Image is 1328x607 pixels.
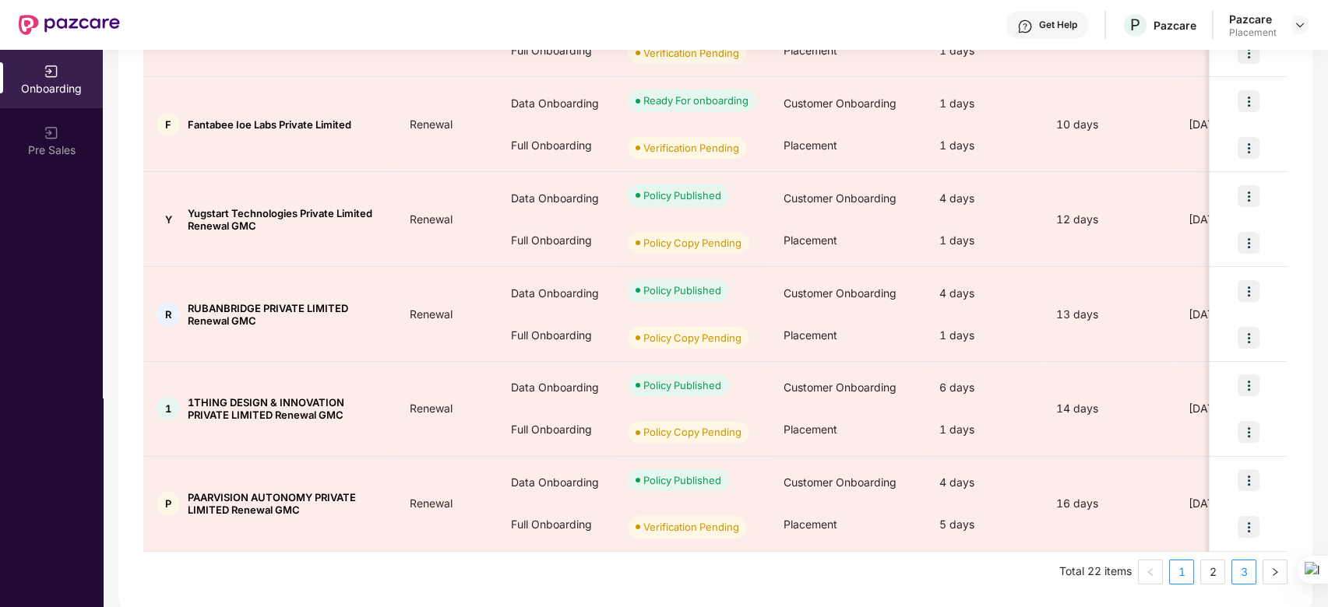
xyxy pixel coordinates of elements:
[927,409,1044,451] div: 1 days
[1270,567,1280,577] span: right
[784,191,896,205] span: Customer Onboarding
[1044,495,1176,512] div: 16 days
[784,518,837,531] span: Placement
[157,208,180,231] div: Y
[927,367,1044,409] div: 6 days
[498,314,615,356] div: Full Onboarding
[927,177,1044,219] div: 4 days
[784,96,896,110] span: Customer Onboarding
[1263,560,1287,584] button: right
[1176,495,1293,512] div: [DATE]
[1044,400,1176,417] div: 14 days
[397,496,465,510] span: Renewal
[643,330,741,346] div: Policy Copy Pending
[188,491,385,516] span: PAARVISION AUTONOMY PRIVATE LIMITED Renewal GMC
[927,461,1044,503] div: 4 days
[1238,137,1259,159] img: icon
[157,303,180,326] div: R
[498,30,615,72] div: Full Onboarding
[1170,560,1193,584] a: 1
[643,188,721,203] div: Policy Published
[784,475,896,489] span: Customer Onboarding
[1146,567,1155,577] span: left
[1044,211,1176,228] div: 12 days
[397,118,465,131] span: Renewal
[1238,232,1259,254] img: icon
[1229,12,1277,26] div: Pazcare
[1238,42,1259,64] img: icon
[157,113,180,136] div: F
[927,82,1044,125] div: 1 days
[1176,400,1293,417] div: [DATE]
[397,402,465,415] span: Renewal
[1176,211,1293,228] div: [DATE]
[44,125,59,141] img: svg+xml;base64,PHN2ZyB3aWR0aD0iMjAiIGhlaWdodD0iMjAiIHZpZXdCb3g9IjAgMCAyMCAyMCIgZmlsbD0ibm9uZSIgeG...
[188,207,385,232] span: Yugstart Technologies Private Limited Renewal GMC
[1231,560,1256,584] li: 3
[1039,19,1077,31] div: Get Help
[1229,26,1277,39] div: Placement
[927,503,1044,546] div: 5 days
[643,93,749,108] div: Ready For onboarding
[784,233,837,247] span: Placement
[1238,469,1259,491] img: icon
[643,424,741,440] div: Policy Copy Pending
[1238,90,1259,112] img: icon
[1130,16,1140,34] span: P
[1044,306,1176,323] div: 13 days
[498,409,615,451] div: Full Onboarding
[1200,560,1225,584] li: 2
[1238,327,1259,349] img: icon
[157,492,180,515] div: P
[397,307,465,321] span: Renewal
[927,314,1044,356] div: 1 days
[643,519,739,535] div: Verification Pending
[784,381,896,394] span: Customer Onboarding
[1238,374,1259,396] img: icon
[188,118,351,131] span: Fantabee Ioe Labs Private Limited
[1044,116,1176,133] div: 10 days
[1238,185,1259,207] img: icon
[1154,18,1196,33] div: Pazcare
[1176,116,1293,133] div: [DATE]
[1232,560,1256,584] a: 3
[643,282,721,298] div: Policy Published
[1017,19,1033,34] img: svg+xml;base64,PHN2ZyBpZD0iSGVscC0zMngzMiIgeG1sbnM9Imh0dHA6Ly93d3cudzMub3JnLzIwMDAvc3ZnIiB3aWR0aD...
[19,15,120,35] img: New Pazcare Logo
[784,328,837,342] span: Placement
[643,45,739,61] div: Verification Pending
[44,64,59,79] img: svg+xml;base64,PHN2ZyB3aWR0aD0iMjAiIGhlaWdodD0iMjAiIHZpZXdCb3g9IjAgMCAyMCAyMCIgZmlsbD0ibm9uZSIgeG...
[927,30,1044,72] div: 1 days
[498,461,615,503] div: Data Onboarding
[784,423,837,436] span: Placement
[1176,306,1293,323] div: [DATE]
[1138,560,1163,584] li: Previous Page
[927,219,1044,261] div: 1 days
[927,272,1044,314] div: 4 days
[1294,19,1306,31] img: svg+xml;base64,PHN2ZyBpZD0iRHJvcGRvd24tMzJ4MzIiIHhtbG5zPSJodHRwOi8vd3d3LnczLm9yZy8yMDAwL3N2ZyIgd2...
[397,212,465,226] span: Renewal
[498,125,615,167] div: Full Onboarding
[498,219,615,261] div: Full Onboarding
[927,125,1044,167] div: 1 days
[643,472,721,488] div: Policy Published
[1238,280,1259,302] img: icon
[784,139,837,152] span: Placement
[1263,560,1287,584] li: Next Page
[498,82,615,125] div: Data Onboarding
[1059,560,1132,584] li: Total 22 items
[498,367,615,409] div: Data Onboarding
[1169,560,1194,584] li: 1
[784,44,837,57] span: Placement
[188,396,385,421] span: 1THING DESIGN & INNOVATION PRIVATE LIMITED Renewal GMC
[643,235,741,251] div: Policy Copy Pending
[643,377,721,393] div: Policy Published
[498,177,615,219] div: Data Onboarding
[498,272,615,314] div: Data Onboarding
[1201,560,1224,584] a: 2
[643,140,739,156] div: Verification Pending
[1138,560,1163,584] button: left
[498,503,615,546] div: Full Onboarding
[1238,421,1259,443] img: icon
[157,397,180,420] div: 1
